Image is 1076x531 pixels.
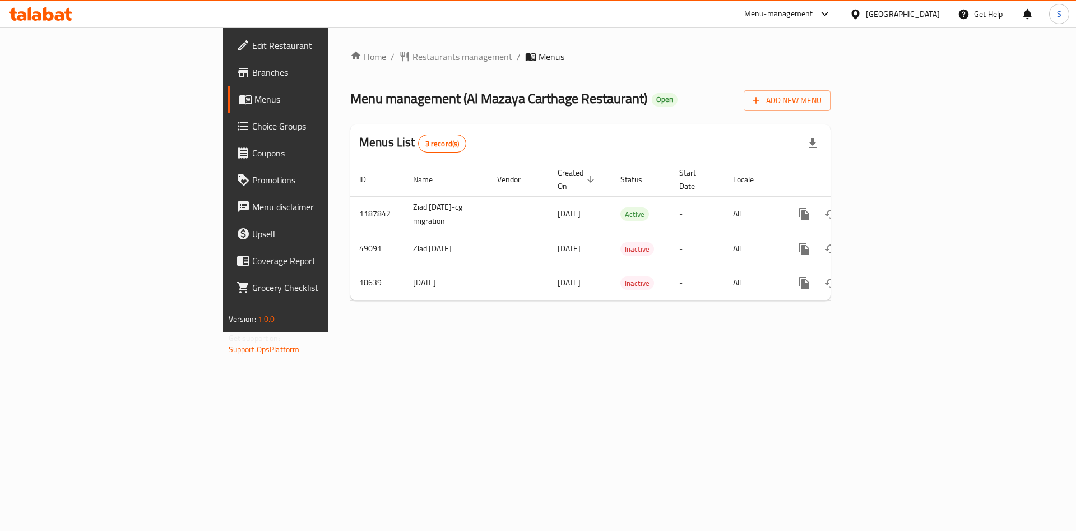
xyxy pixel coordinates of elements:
[782,163,907,197] th: Actions
[229,312,256,326] span: Version:
[359,173,381,186] span: ID
[753,94,822,108] span: Add New Menu
[228,140,403,167] a: Coupons
[228,247,403,274] a: Coverage Report
[412,50,512,63] span: Restaurants management
[818,201,845,228] button: Change Status
[724,232,782,266] td: All
[252,281,394,294] span: Grocery Checklist
[252,227,394,241] span: Upsell
[404,266,488,300] td: [DATE]
[799,130,826,157] div: Export file
[252,200,394,214] span: Menu disclaimer
[679,166,711,193] span: Start Date
[652,95,678,104] span: Open
[350,86,647,111] span: Menu management ( Al Mazaya Carthage Restaurant )
[818,270,845,297] button: Change Status
[558,166,598,193] span: Created On
[791,201,818,228] button: more
[229,331,280,345] span: Get support on:
[620,276,654,290] div: Inactive
[620,208,649,221] span: Active
[228,86,403,113] a: Menus
[791,270,818,297] button: more
[228,193,403,220] a: Menu disclaimer
[620,242,654,256] div: Inactive
[620,173,657,186] span: Status
[254,93,394,106] span: Menus
[539,50,564,63] span: Menus
[229,342,300,357] a: Support.OpsPlatform
[252,146,394,160] span: Coupons
[228,32,403,59] a: Edit Restaurant
[350,163,907,301] table: enhanced table
[252,254,394,267] span: Coverage Report
[399,50,512,63] a: Restaurants management
[228,167,403,193] a: Promotions
[744,7,813,21] div: Menu-management
[744,90,831,111] button: Add New Menu
[1057,8,1061,20] span: S
[866,8,940,20] div: [GEOGRAPHIC_DATA]
[724,266,782,300] td: All
[733,173,768,186] span: Locale
[228,113,403,140] a: Choice Groups
[252,66,394,79] span: Branches
[350,50,831,63] nav: breadcrumb
[359,134,466,153] h2: Menus List
[404,232,488,266] td: Ziad [DATE]
[558,275,581,290] span: [DATE]
[252,173,394,187] span: Promotions
[419,138,466,149] span: 3 record(s)
[791,236,818,262] button: more
[228,274,403,301] a: Grocery Checklist
[724,196,782,232] td: All
[517,50,521,63] li: /
[252,119,394,133] span: Choice Groups
[620,243,654,256] span: Inactive
[497,173,535,186] span: Vendor
[652,93,678,107] div: Open
[818,236,845,262] button: Change Status
[418,135,467,153] div: Total records count
[620,277,654,290] span: Inactive
[404,196,488,232] td: Ziad [DATE]-cg migration
[670,266,724,300] td: -
[228,220,403,247] a: Upsell
[252,39,394,52] span: Edit Restaurant
[670,232,724,266] td: -
[670,196,724,232] td: -
[413,173,447,186] span: Name
[620,207,649,221] div: Active
[258,312,275,326] span: 1.0.0
[228,59,403,86] a: Branches
[558,241,581,256] span: [DATE]
[558,206,581,221] span: [DATE]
